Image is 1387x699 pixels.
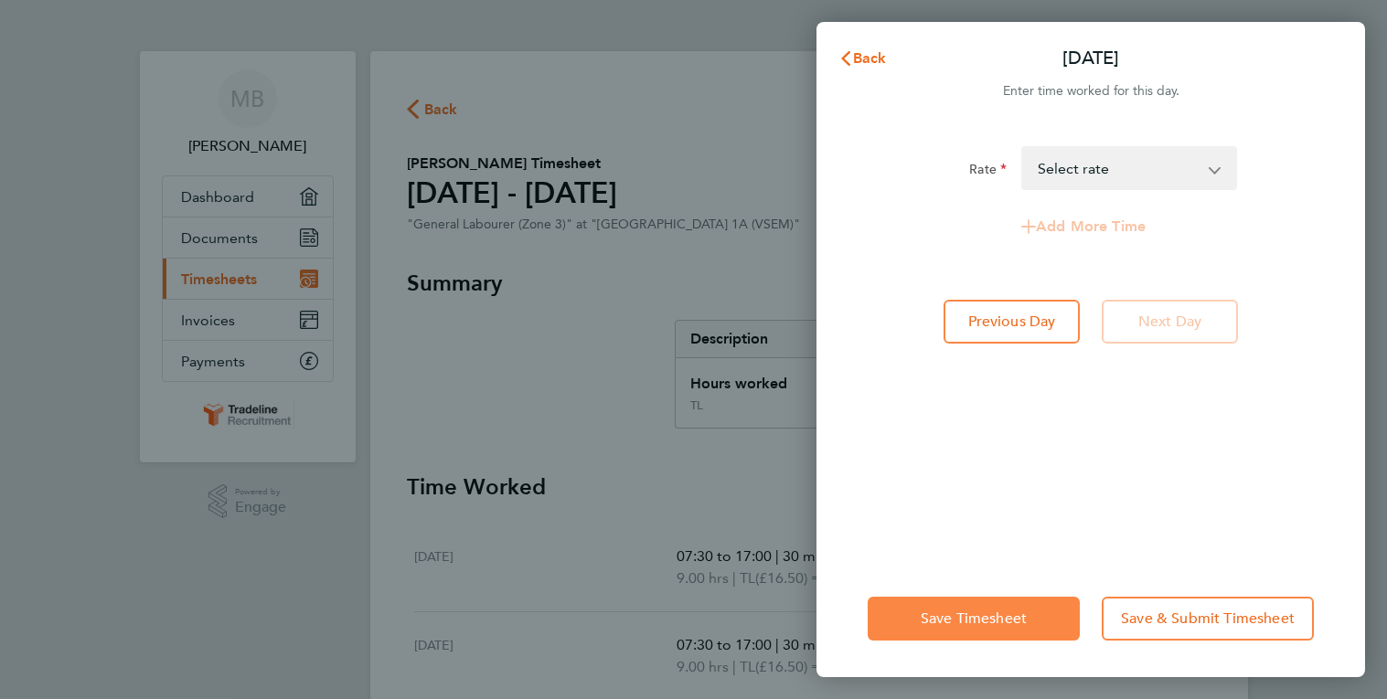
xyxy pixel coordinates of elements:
span: Save & Submit Timesheet [1121,609,1295,628]
button: Back [820,40,905,77]
span: Back [853,49,887,67]
label: Rate [969,161,1007,183]
button: Save Timesheet [868,597,1080,641]
span: Previous Day [968,312,1056,331]
div: Enter time worked for this day. [816,80,1365,102]
button: Previous Day [944,300,1080,344]
p: [DATE] [1062,46,1119,71]
button: Save & Submit Timesheet [1102,597,1314,641]
span: Save Timesheet [921,609,1027,628]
